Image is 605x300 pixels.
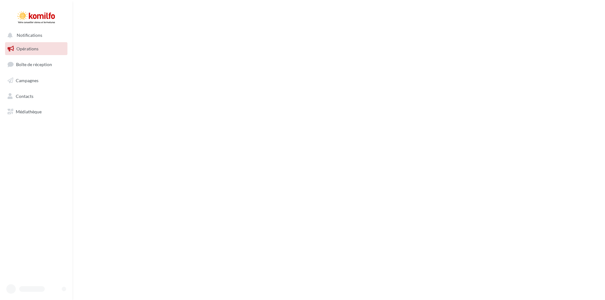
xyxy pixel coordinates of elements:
[16,93,33,99] span: Contacts
[4,105,69,118] a: Médiathèque
[16,109,42,114] span: Médiathèque
[4,74,69,87] a: Campagnes
[4,42,69,55] a: Opérations
[4,58,69,71] a: Boîte de réception
[16,46,38,51] span: Opérations
[16,62,52,67] span: Boîte de réception
[4,90,69,103] a: Contacts
[16,78,38,83] span: Campagnes
[17,33,42,38] span: Notifications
